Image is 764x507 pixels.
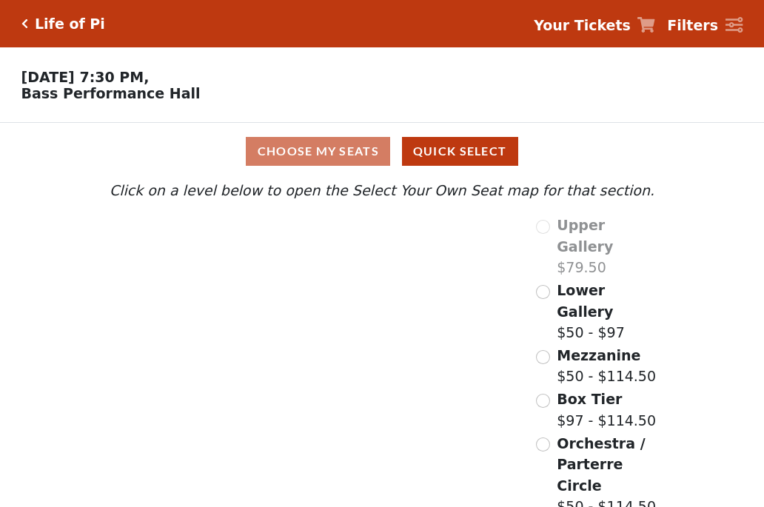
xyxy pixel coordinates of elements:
[557,345,656,387] label: $50 - $114.50
[557,435,645,494] span: Orchestra / Parterre Circle
[667,17,718,33] strong: Filters
[272,363,443,466] path: Orchestra / Parterre Circle - Seats Available: 49
[534,15,655,36] a: Your Tickets
[557,391,622,407] span: Box Tier
[557,347,640,363] span: Mezzanine
[21,19,28,29] a: Click here to go back to filters
[534,17,631,33] strong: Your Tickets
[557,215,658,278] label: $79.50
[667,15,743,36] a: Filters
[402,137,518,166] button: Quick Select
[557,280,658,343] label: $50 - $97
[557,217,613,255] span: Upper Gallery
[192,255,370,312] path: Lower Gallery - Seats Available: 143
[557,389,656,431] label: $97 - $114.50
[178,222,347,263] path: Upper Gallery - Seats Available: 0
[35,16,105,33] h5: Life of Pi
[106,180,658,201] p: Click on a level below to open the Select Your Own Seat map for that section.
[557,282,613,320] span: Lower Gallery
